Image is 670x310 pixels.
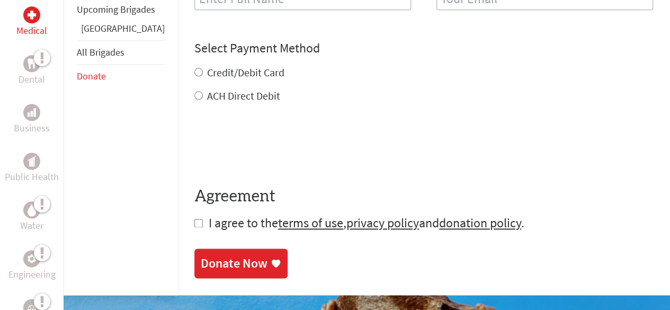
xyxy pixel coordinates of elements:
[28,204,36,216] img: Water
[23,104,40,121] div: Business
[23,201,40,218] div: Water
[81,22,165,34] a: [GEOGRAPHIC_DATA]
[14,121,50,136] p: Business
[28,59,36,69] img: Dental
[439,215,521,231] a: donation policy
[28,11,36,19] img: Medical
[28,254,36,263] img: Engineering
[23,6,40,23] div: Medical
[194,249,288,278] a: Donate Now
[23,153,40,170] div: Public Health
[194,187,653,206] h4: Agreement
[14,104,50,136] a: BusinessBusiness
[77,46,124,58] a: All Brigades
[77,3,155,15] a: Upcoming Brigades
[77,70,106,82] a: Donate
[77,21,165,40] li: Guatemala
[209,215,524,231] span: I agree to the , and .
[8,250,56,282] a: EngineeringEngineering
[194,40,653,57] h4: Select Payment Method
[5,170,59,184] p: Public Health
[194,125,355,166] iframe: reCAPTCHA
[201,255,267,272] div: Donate Now
[16,23,47,38] p: Medical
[19,72,45,87] p: Dental
[28,108,36,117] img: Business
[20,201,43,233] a: WaterWater
[77,65,165,88] li: Donate
[20,218,43,233] p: Water
[5,153,59,184] a: Public HealthPublic Health
[23,250,40,267] div: Engineering
[346,215,419,231] a: privacy policy
[19,55,45,87] a: DentalDental
[28,156,36,166] img: Public Health
[77,40,165,65] li: All Brigades
[207,66,284,79] label: Credit/Debit Card
[207,89,280,102] label: ACH Direct Debit
[16,6,47,38] a: MedicalMedical
[8,267,56,282] p: Engineering
[278,215,343,231] a: terms of use
[23,55,40,72] div: Dental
